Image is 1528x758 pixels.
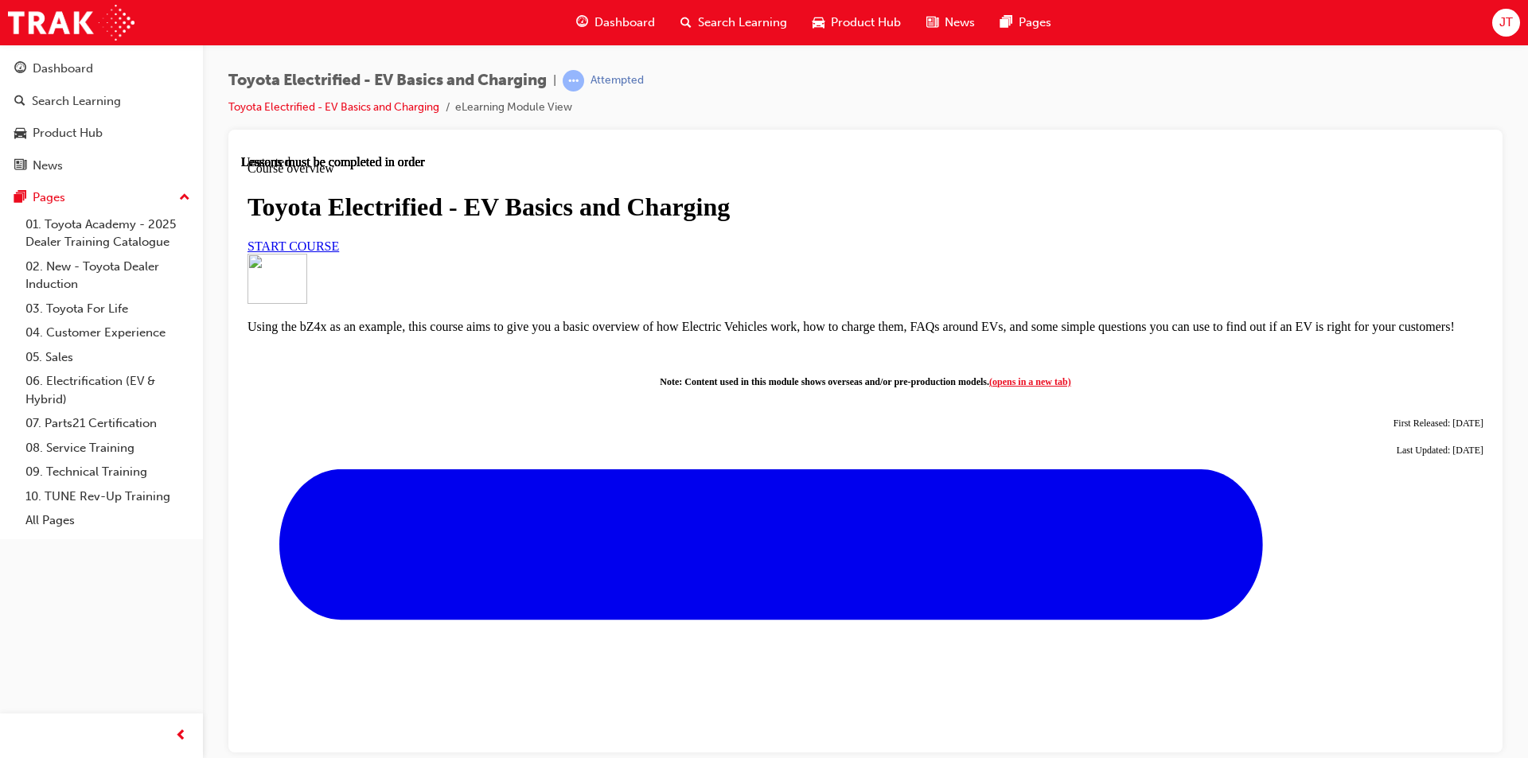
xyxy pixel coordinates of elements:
[455,99,572,117] li: eLearning Module View
[33,124,103,142] div: Product Hub
[14,62,26,76] span: guage-icon
[419,221,829,232] span: Note: Content used in this module shows overseas and/or pre-production models.
[1019,14,1051,32] span: Pages
[668,6,800,39] a: search-iconSearch Learning
[563,70,584,91] span: learningRecordVerb_ATTEMPT-icon
[576,13,588,33] span: guage-icon
[6,119,197,148] a: Product Hub
[813,13,824,33] span: car-icon
[6,84,98,98] a: START COURSE
[6,183,197,212] button: Pages
[19,484,197,509] a: 10. TUNE Rev-Up Training
[19,369,197,411] a: 06. Electrification (EV & Hybrid)
[6,87,197,116] a: Search Learning
[800,6,914,39] a: car-iconProduct Hub
[748,221,830,232] a: (opens in a new tab)
[19,460,197,484] a: 09. Technical Training
[179,188,190,208] span: up-icon
[591,73,644,88] div: Attempted
[6,54,197,84] a: Dashboard
[1492,9,1520,37] button: JT
[594,14,655,32] span: Dashboard
[19,508,197,533] a: All Pages
[14,159,26,173] span: news-icon
[175,726,187,746] span: prev-icon
[228,72,547,90] span: Toyota Electrified - EV Basics and Charging
[19,255,197,297] a: 02. New - Toyota Dealer Induction
[8,5,134,41] img: Trak
[32,92,121,111] div: Search Learning
[19,411,197,436] a: 07. Parts21 Certification
[228,100,439,114] a: Toyota Electrified - EV Basics and Charging
[553,72,556,90] span: |
[680,13,692,33] span: search-icon
[926,13,938,33] span: news-icon
[988,6,1064,39] a: pages-iconPages
[945,14,975,32] span: News
[14,126,26,141] span: car-icon
[831,14,901,32] span: Product Hub
[914,6,988,39] a: news-iconNews
[19,345,197,370] a: 05. Sales
[563,6,668,39] a: guage-iconDashboard
[19,212,197,255] a: 01. Toyota Academy - 2025 Dealer Training Catalogue
[33,157,63,175] div: News
[1156,290,1242,301] span: Last Updated: [DATE]
[14,95,25,109] span: search-icon
[6,51,197,183] button: DashboardSearch LearningProduct HubNews
[19,297,197,321] a: 03. Toyota For Life
[1499,14,1513,32] span: JT
[33,189,65,207] div: Pages
[33,60,93,78] div: Dashboard
[698,14,787,32] span: Search Learning
[19,436,197,461] a: 08. Service Training
[19,321,197,345] a: 04. Customer Experience
[1000,13,1012,33] span: pages-icon
[1152,262,1242,274] span: First Released: [DATE]
[6,151,197,181] a: News
[6,165,1242,179] p: Using the bZ4x as an example, this course aims to give you a basic overview of how Electric Vehic...
[6,37,1242,67] h1: Toyota Electrified - EV Basics and Charging
[14,191,26,205] span: pages-icon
